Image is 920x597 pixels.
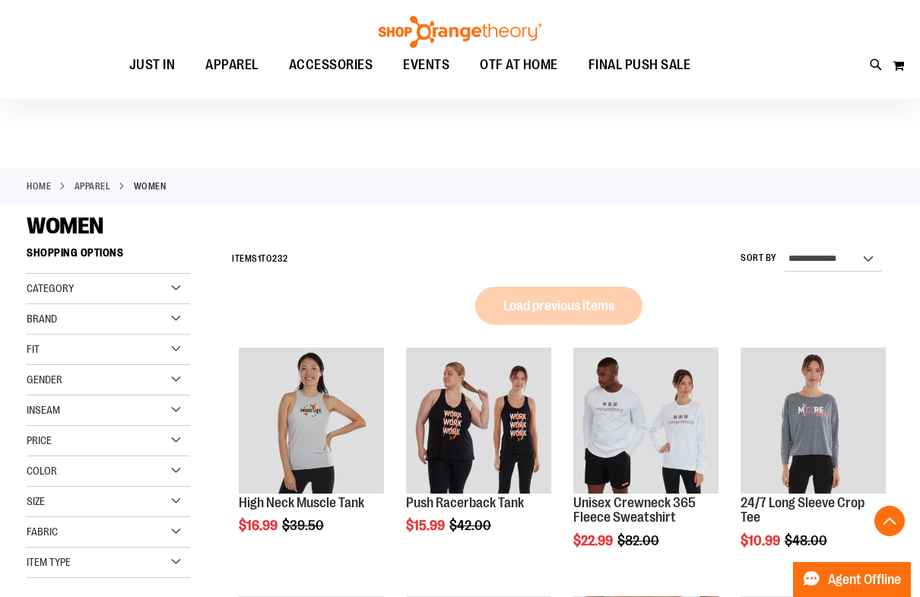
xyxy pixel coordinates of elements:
span: 1 [258,253,262,264]
button: Load previous items [475,287,642,325]
span: $42.00 [449,518,493,533]
span: $39.50 [282,518,326,533]
a: Product image for High Neck Muscle Tank [239,348,384,495]
div: product [231,340,392,572]
span: ACCESSORIES [289,48,373,82]
img: Product image for Unisex Crewneck 365 Fleece Sweatshirt [573,348,719,493]
span: $82.00 [617,533,661,548]
a: Product image for 24/7 Long Sleeve Crop Tee [741,348,886,495]
a: Product image for Push Racerback Tank [406,348,551,495]
span: EVENTS [403,48,449,82]
span: $48.00 [785,533,830,548]
span: Inseam [27,404,60,416]
img: Product image for High Neck Muscle Tank [239,348,384,493]
a: High Neck Muscle Tank [239,495,364,510]
span: Category [27,282,74,294]
strong: Shopping Options [27,240,190,274]
img: Shop Orangetheory [376,16,544,48]
span: Fabric [27,526,58,538]
div: product [566,340,726,587]
span: Brand [27,313,57,325]
span: Price [27,434,52,446]
span: Load previous items [503,298,614,313]
img: Product image for 24/7 Long Sleeve Crop Tee [741,348,886,493]
div: product [398,340,559,572]
span: $15.99 [406,518,447,533]
a: Push Racerback Tank [406,495,524,510]
a: 24/7 Long Sleeve Crop Tee [741,495,864,526]
a: APPAREL [75,179,111,193]
span: Color [27,465,57,477]
span: $22.99 [573,533,615,548]
span: JUST IN [129,48,176,82]
span: $10.99 [741,533,782,548]
span: WOMEN [27,213,103,239]
span: APPAREL [205,48,259,82]
a: Home [27,179,51,193]
span: Agent Offline [828,573,901,587]
h2: Items to [232,247,288,271]
span: Fit [27,343,40,355]
button: Back To Top [874,506,905,536]
img: Product image for Push Racerback Tank [406,348,551,493]
strong: WOMEN [134,179,167,193]
span: $16.99 [239,518,280,533]
label: Sort By [741,252,777,265]
span: OTF AT HOME [480,48,558,82]
button: Agent Offline [793,562,911,597]
span: Item Type [27,556,71,568]
a: Unisex Crewneck 365 Fleece Sweatshirt [573,495,696,526]
span: 232 [272,253,288,264]
span: Gender [27,373,62,386]
div: product [733,340,893,587]
a: Product image for Unisex Crewneck 365 Fleece Sweatshirt [573,348,719,495]
span: Size [27,495,45,507]
span: FINAL PUSH SALE [588,48,691,82]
